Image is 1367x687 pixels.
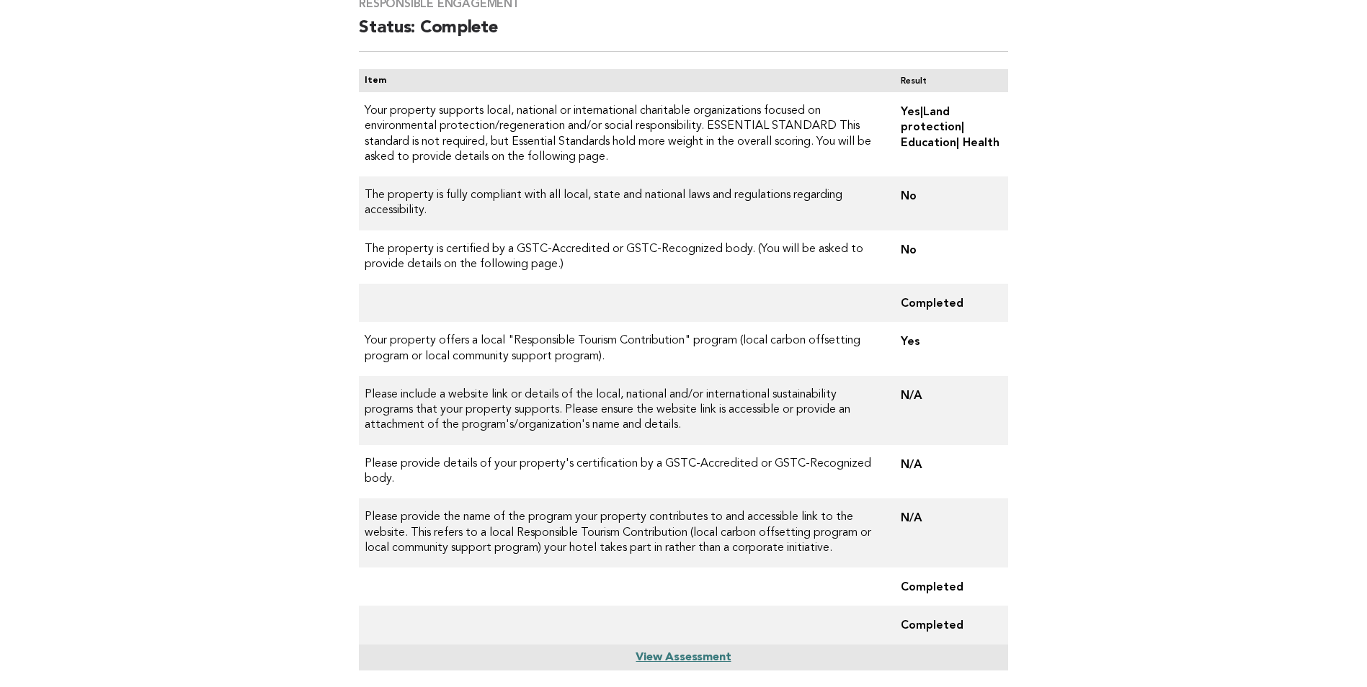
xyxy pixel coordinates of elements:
td: The property is fully compliant with all local, state and national laws and regulations regarding... [359,176,889,230]
td: No [889,230,1008,284]
td: Completed [889,567,1008,606]
td: Completed [889,284,1008,322]
th: Result [889,69,1008,92]
td: N/A [889,498,1008,567]
td: No [889,176,1008,230]
td: N/A [889,445,1008,499]
td: Your property supports local, national or international charitable organizations focused on envir... [359,92,889,176]
td: Yes|Land protection| Education| Health [889,92,1008,176]
td: Your property offers a local "Responsible Tourism Contribution" program (local carbon offsetting ... [359,322,889,376]
td: N/A [889,376,1008,445]
h2: Status: Complete [359,17,1008,52]
td: Please include a website link or details of the local, national and/or international sustainabili... [359,376,889,445]
td: Please provide details of your property's certification by a GSTC-Accredited or GSTC-Recognized b... [359,445,889,499]
td: Yes [889,322,1008,376]
th: Item [359,69,889,92]
a: View Assessment [636,652,731,663]
td: Please provide the name of the program your property contributes to and accessible link to the we... [359,498,889,567]
td: Completed [889,606,1008,644]
td: The property is certified by a GSTC-Accredited or GSTC-Recognized body. (You will be asked to pro... [359,230,889,284]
